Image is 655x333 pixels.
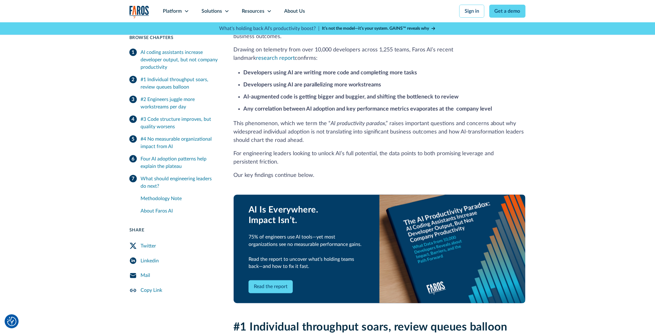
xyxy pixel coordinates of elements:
[129,46,219,73] a: AI coding assistants increase developer output, but not company productivity
[141,116,219,130] div: #3 Code structure improves, but quality worsens
[322,26,429,31] strong: It’s not the model—it’s your system. GAINS™ reveals why
[7,317,16,326] img: Revisit consent button
[489,5,526,18] a: Get a demo
[141,96,219,111] div: #2 Engineers juggle more workstreams per day
[243,106,492,112] strong: Any correlation between AI adoption and key performance metrics evaporates at the company level
[243,70,417,76] strong: Developers using AI are writing more code and completing more tasks
[129,173,219,192] a: What should engineering leaders do next?
[141,257,159,265] div: Linkedin
[249,280,293,293] a: Read the report
[141,155,219,170] div: Four AI adoption patterns help explain the plateau
[219,25,319,32] p: What's holding back AI's productivity boost? |
[129,6,149,18] a: home
[141,242,156,250] div: Twitter
[249,205,365,226] div: AI Is Everywhere. Impact Isn’t.
[141,287,162,294] div: Copy Link
[233,120,526,145] p: This phenomenon, which we term the “ ,” raises important questions and concerns about why widespr...
[129,6,149,18] img: Logo of the analytics and reporting company Faros.
[129,133,219,153] a: #4 No measurable organizational impact from AI
[249,233,365,270] div: 75% of engineers use AI tools—yet most organizations see no measurable performance gains. Read th...
[141,49,219,71] div: AI coding assistants increase developer output, but not company productivity
[129,253,219,268] a: LinkedIn Share
[243,82,381,88] strong: Developers using AI are parallelizing more workstreams
[129,153,219,173] a: Four AI adoption patterns help explain the plateau
[7,317,16,326] button: Cookie Settings
[129,227,219,234] div: Share
[233,150,526,166] p: For engineering leaders looking to unlock AI’s full potential, the data points to both promising ...
[459,5,484,18] a: Sign in
[141,195,219,202] div: Methodology Note
[163,7,182,15] div: Platform
[256,55,295,61] a: research report
[141,76,219,91] div: #1 Individual throughput soars, review queues balloon
[322,25,436,32] a: It’s not the model—it’s your system. GAINS™ reveals why
[202,7,222,15] div: Solutions
[233,171,526,180] p: Our key findings continue below.
[141,135,219,150] div: #4 No measurable organizational impact from AI
[129,283,219,298] a: Copy Link
[141,207,219,215] div: About Faros AI
[233,46,526,63] p: Drawing on telemetry from over 10,000 developers across 1,255 teams, Faros AI’s recent landmark c...
[129,268,219,283] a: Mail Share
[129,239,219,253] a: Twitter Share
[141,205,219,217] a: About Faros AI
[331,121,385,126] em: AI productivity paradox
[129,93,219,113] a: #2 Engineers juggle more workstreams per day
[129,35,219,41] div: Browse Chapters
[141,175,219,190] div: What should engineering leaders do next?
[243,94,458,100] strong: AI-augmented code is getting bigger and buggier, and shifting the bottleneck to review
[129,113,219,133] a: #3 Code structure improves, but quality worsens
[242,7,264,15] div: Resources
[141,272,150,279] div: Mail
[129,73,219,93] a: #1 Individual throughput soars, review queues balloon
[141,192,219,205] a: Methodology Note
